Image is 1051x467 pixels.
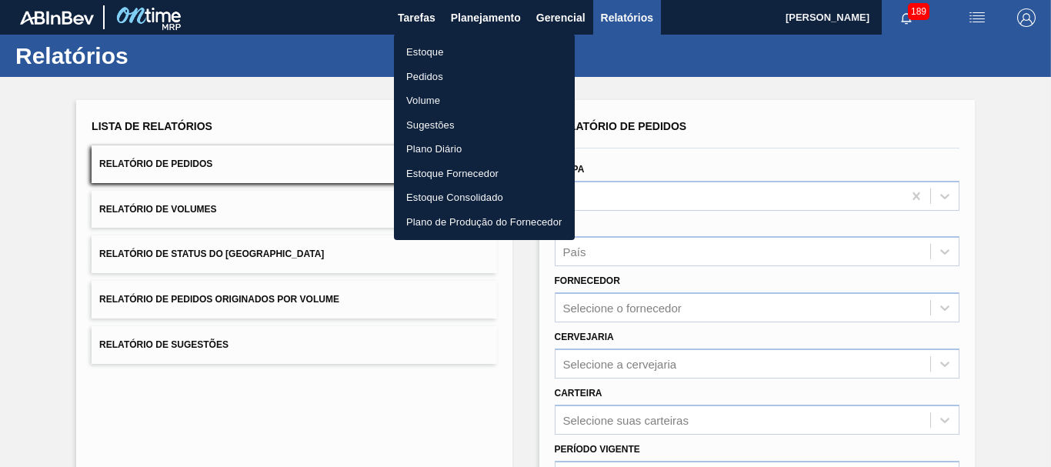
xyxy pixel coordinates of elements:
[394,113,575,138] a: Sugestões
[394,162,575,186] a: Estoque Fornecedor
[394,65,575,89] a: Pedidos
[394,210,575,235] a: Plano de Produção do Fornecedor
[394,137,575,162] a: Plano Diário
[394,40,575,65] a: Estoque
[394,88,575,113] a: Volume
[394,185,575,210] a: Estoque Consolidado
